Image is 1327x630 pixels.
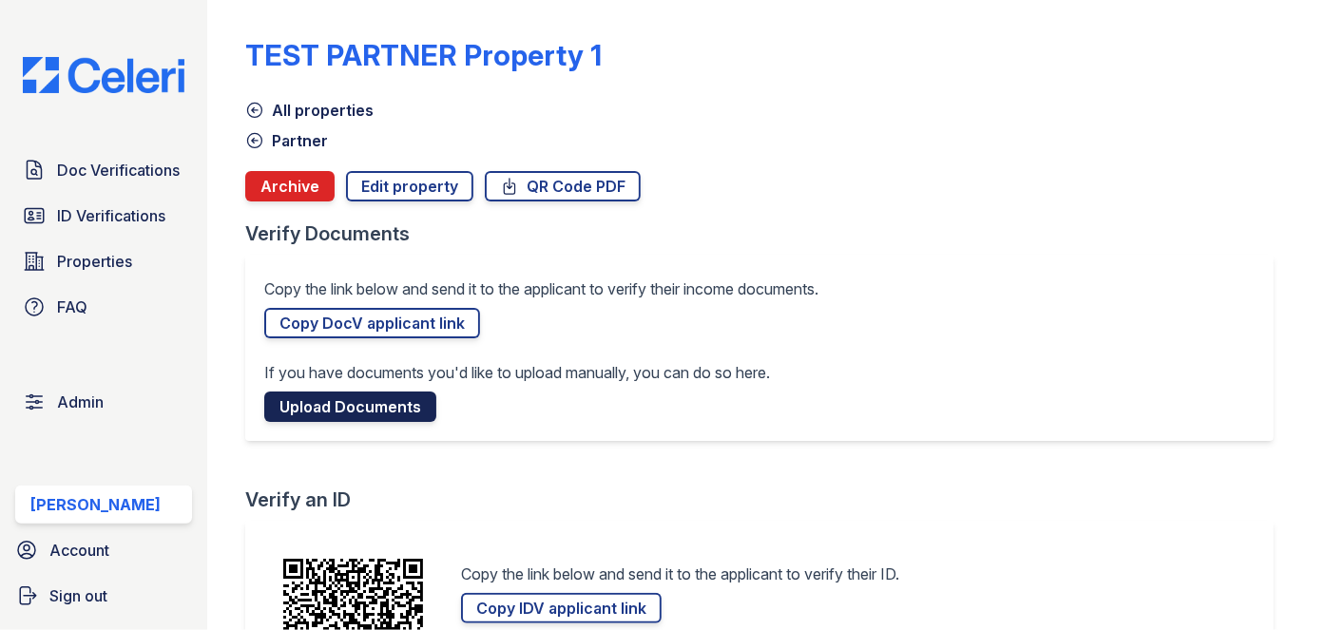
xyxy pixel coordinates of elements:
[245,129,328,152] a: Partner
[8,577,200,615] a: Sign out
[15,288,192,326] a: FAQ
[57,296,87,318] span: FAQ
[485,171,641,201] a: QR Code PDF
[15,383,192,421] a: Admin
[461,563,899,585] p: Copy the link below and send it to the applicant to verify their ID.
[57,159,180,181] span: Doc Verifications
[57,391,104,413] span: Admin
[245,99,374,122] a: All properties
[245,220,1289,247] div: Verify Documents
[15,151,192,189] a: Doc Verifications
[245,487,1289,513] div: Verify an ID
[461,593,662,623] a: Copy IDV applicant link
[264,361,770,384] p: If you have documents you'd like to upload manually, you can do so here.
[57,204,165,227] span: ID Verifications
[264,308,480,338] a: Copy DocV applicant link
[8,531,200,569] a: Account
[15,242,192,280] a: Properties
[15,197,192,235] a: ID Verifications
[57,250,132,273] span: Properties
[49,584,107,607] span: Sign out
[30,493,161,516] div: [PERSON_NAME]
[49,539,109,562] span: Account
[245,38,602,72] div: TEST PARTNER Property 1
[8,57,200,93] img: CE_Logo_Blue-a8612792a0a2168367f1c8372b55b34899dd931a85d93a1a3d3e32e68fde9ad4.png
[346,171,473,201] a: Edit property
[264,391,436,422] a: Upload Documents
[264,277,818,300] p: Copy the link below and send it to the applicant to verify their income documents.
[245,171,335,201] button: Archive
